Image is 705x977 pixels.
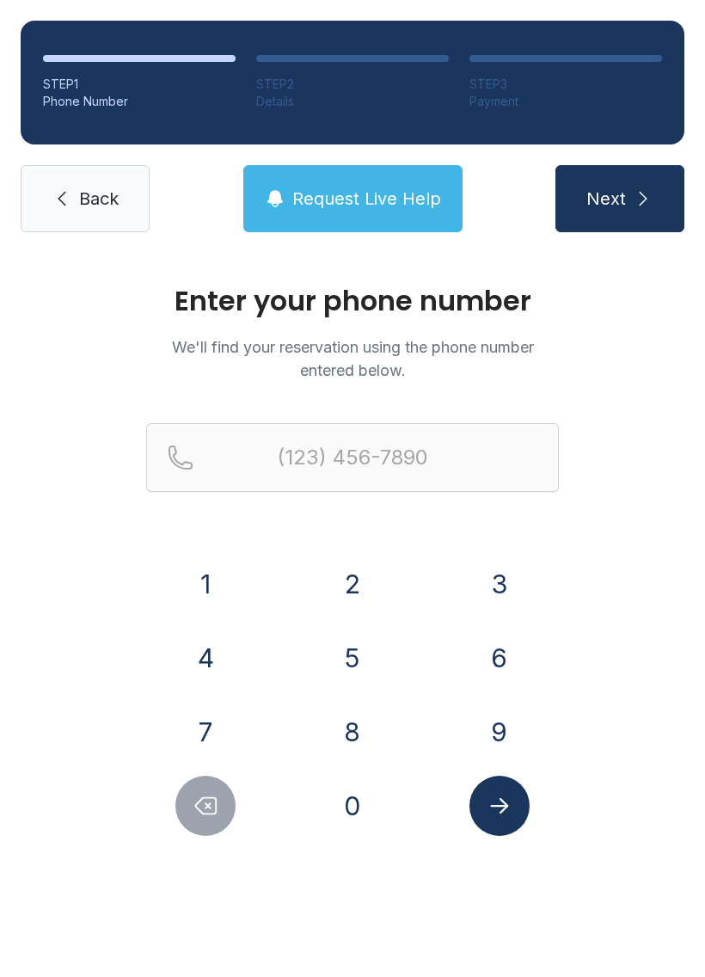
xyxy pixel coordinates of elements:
[43,93,236,110] div: Phone Number
[469,93,662,110] div: Payment
[256,93,449,110] div: Details
[256,76,449,93] div: STEP 2
[586,187,626,211] span: Next
[43,76,236,93] div: STEP 1
[322,628,383,688] button: 5
[322,776,383,836] button: 0
[79,187,119,211] span: Back
[175,554,236,614] button: 1
[469,76,662,93] div: STEP 3
[469,776,530,836] button: Submit lookup form
[469,702,530,762] button: 9
[146,423,559,492] input: Reservation phone number
[146,287,559,315] h1: Enter your phone number
[322,554,383,614] button: 2
[175,628,236,688] button: 4
[292,187,441,211] span: Request Live Help
[469,554,530,614] button: 3
[322,702,383,762] button: 8
[175,776,236,836] button: Delete number
[175,702,236,762] button: 7
[469,628,530,688] button: 6
[146,335,559,382] p: We'll find your reservation using the phone number entered below.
